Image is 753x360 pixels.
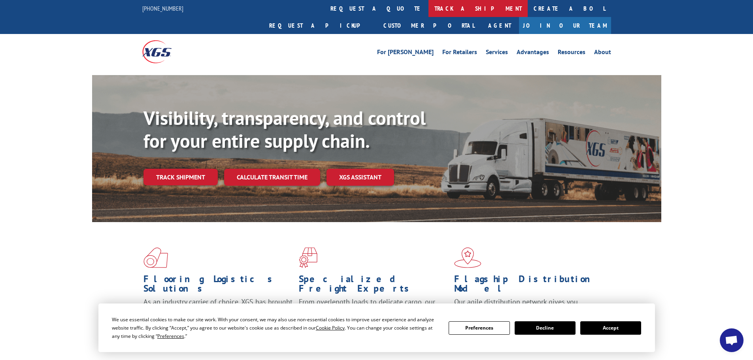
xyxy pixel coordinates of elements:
[377,49,434,58] a: For [PERSON_NAME]
[377,17,480,34] a: Customer Portal
[558,49,585,58] a: Resources
[98,303,655,352] div: Cookie Consent Prompt
[517,49,549,58] a: Advantages
[326,169,394,186] a: XGS ASSISTANT
[480,17,519,34] a: Agent
[263,17,377,34] a: Request a pickup
[594,49,611,58] a: About
[519,17,611,34] a: Join Our Team
[720,328,744,352] div: Open chat
[143,297,293,325] span: As an industry carrier of choice, XGS has brought innovation and dedication to flooring logistics...
[112,315,439,340] div: We use essential cookies to make our site work. With your consent, we may also use non-essential ...
[143,274,293,297] h1: Flooring Logistics Solutions
[224,169,320,186] a: Calculate transit time
[515,321,576,335] button: Decline
[486,49,508,58] a: Services
[299,297,448,332] p: From overlength loads to delicate cargo, our experienced staff knows the best way to move your fr...
[157,333,184,339] span: Preferences
[143,106,426,153] b: Visibility, transparency, and control for your entire supply chain.
[454,274,604,297] h1: Flagship Distribution Model
[316,324,345,331] span: Cookie Policy
[143,247,168,268] img: xgs-icon-total-supply-chain-intelligence-red
[299,247,317,268] img: xgs-icon-focused-on-flooring-red
[142,4,183,12] a: [PHONE_NUMBER]
[143,169,218,185] a: Track shipment
[449,321,510,335] button: Preferences
[454,247,481,268] img: xgs-icon-flagship-distribution-model-red
[442,49,477,58] a: For Retailers
[454,297,600,316] span: Our agile distribution network gives you nationwide inventory management on demand.
[580,321,641,335] button: Accept
[299,274,448,297] h1: Specialized Freight Experts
